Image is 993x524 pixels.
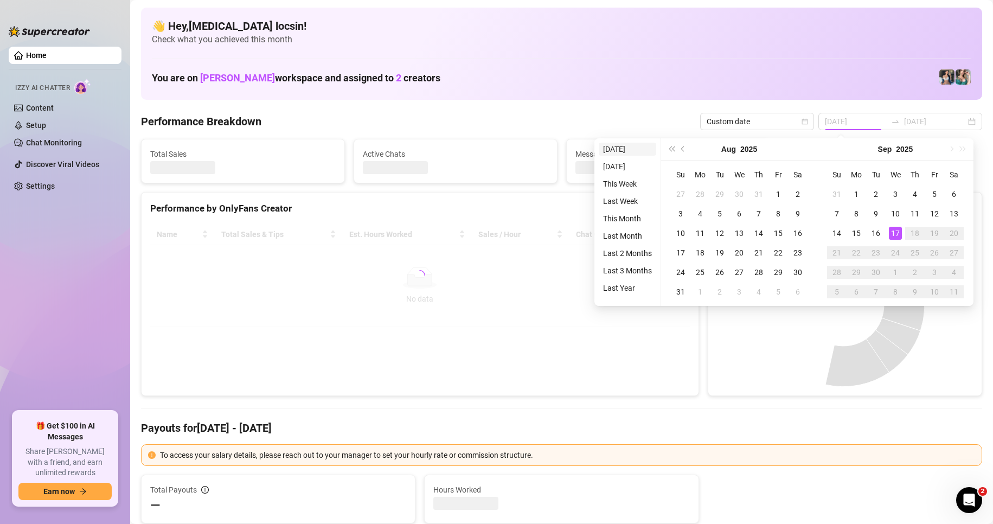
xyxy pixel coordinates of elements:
[694,207,707,220] div: 4
[690,223,710,243] td: 2025-08-11
[866,223,886,243] td: 2025-09-16
[768,204,788,223] td: 2025-08-08
[690,184,710,204] td: 2025-07-28
[671,165,690,184] th: Su
[928,285,941,298] div: 10
[152,34,971,46] span: Check what you achieved this month
[830,266,843,279] div: 28
[925,223,944,243] td: 2025-09-19
[729,165,749,184] th: We
[141,114,261,129] h4: Performance Breakdown
[674,227,687,240] div: 10
[79,488,87,495] span: arrow-right
[866,204,886,223] td: 2025-09-09
[729,204,749,223] td: 2025-08-06
[690,282,710,302] td: 2025-09-01
[729,184,749,204] td: 2025-07-30
[396,72,401,84] span: 2
[733,266,746,279] div: 27
[928,207,941,220] div: 12
[788,263,808,282] td: 2025-08-30
[869,285,882,298] div: 7
[830,227,843,240] div: 14
[947,246,960,259] div: 27
[665,138,677,160] button: Last year (Control + left)
[710,165,729,184] th: Tu
[866,282,886,302] td: 2025-10-07
[152,72,440,84] h1: You are on workspace and assigned to creators
[878,138,892,160] button: Choose a month
[26,182,55,190] a: Settings
[599,264,656,277] li: Last 3 Months
[825,116,887,127] input: Start date
[866,165,886,184] th: Tu
[925,165,944,184] th: Fr
[978,487,987,496] span: 2
[768,184,788,204] td: 2025-08-01
[599,177,656,190] li: This Week
[791,188,804,201] div: 2
[15,83,70,93] span: Izzy AI Chatter
[947,266,960,279] div: 4
[925,282,944,302] td: 2025-10-10
[690,263,710,282] td: 2025-08-25
[752,246,765,259] div: 21
[947,227,960,240] div: 20
[729,223,749,243] td: 2025-08-13
[599,229,656,242] li: Last Month
[768,282,788,302] td: 2025-09-05
[690,204,710,223] td: 2025-08-04
[768,243,788,263] td: 2025-08-22
[713,246,726,259] div: 19
[850,266,863,279] div: 29
[150,497,161,514] span: —
[886,243,905,263] td: 2025-09-24
[694,266,707,279] div: 25
[729,243,749,263] td: 2025-08-20
[904,116,966,127] input: End date
[575,148,761,160] span: Messages Sent
[928,227,941,240] div: 19
[830,285,843,298] div: 5
[886,165,905,184] th: We
[710,204,729,223] td: 2025-08-05
[671,223,690,243] td: 2025-08-10
[869,188,882,201] div: 2
[891,117,900,126] span: to
[944,204,964,223] td: 2025-09-13
[599,143,656,156] li: [DATE]
[733,207,746,220] div: 6
[866,184,886,204] td: 2025-09-02
[908,285,921,298] div: 9
[830,207,843,220] div: 7
[772,266,785,279] div: 29
[733,227,746,240] div: 13
[768,263,788,282] td: 2025-08-29
[908,188,921,201] div: 4
[749,243,768,263] td: 2025-08-21
[710,184,729,204] td: 2025-07-29
[925,263,944,282] td: 2025-10-03
[749,263,768,282] td: 2025-08-28
[150,148,336,160] span: Total Sales
[830,246,843,259] div: 21
[889,188,902,201] div: 3
[694,246,707,259] div: 18
[674,207,687,220] div: 3
[866,243,886,263] td: 2025-09-23
[850,285,863,298] div: 6
[788,204,808,223] td: 2025-08-09
[141,420,982,436] h4: Payouts for [DATE] - [DATE]
[599,282,656,295] li: Last Year
[599,160,656,173] li: [DATE]
[710,223,729,243] td: 2025-08-12
[26,121,46,130] a: Setup
[707,113,808,130] span: Custom date
[721,138,736,160] button: Choose a month
[850,246,863,259] div: 22
[752,266,765,279] div: 28
[889,266,902,279] div: 1
[925,243,944,263] td: 2025-09-26
[788,223,808,243] td: 2025-08-16
[802,118,808,125] span: calendar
